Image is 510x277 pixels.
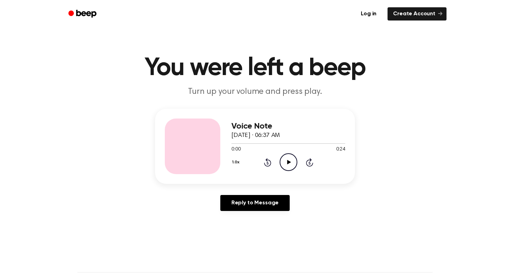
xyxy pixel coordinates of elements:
[231,146,240,153] span: 0:00
[354,6,383,22] a: Log in
[231,122,345,131] h3: Voice Note
[122,86,388,98] p: Turn up your volume and press play.
[220,195,290,211] a: Reply to Message
[388,7,447,21] a: Create Account
[77,56,433,81] h1: You were left a beep
[231,156,242,168] button: 1.0x
[63,7,103,21] a: Beep
[231,132,280,139] span: [DATE] · 06:37 AM
[336,146,345,153] span: 0:24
